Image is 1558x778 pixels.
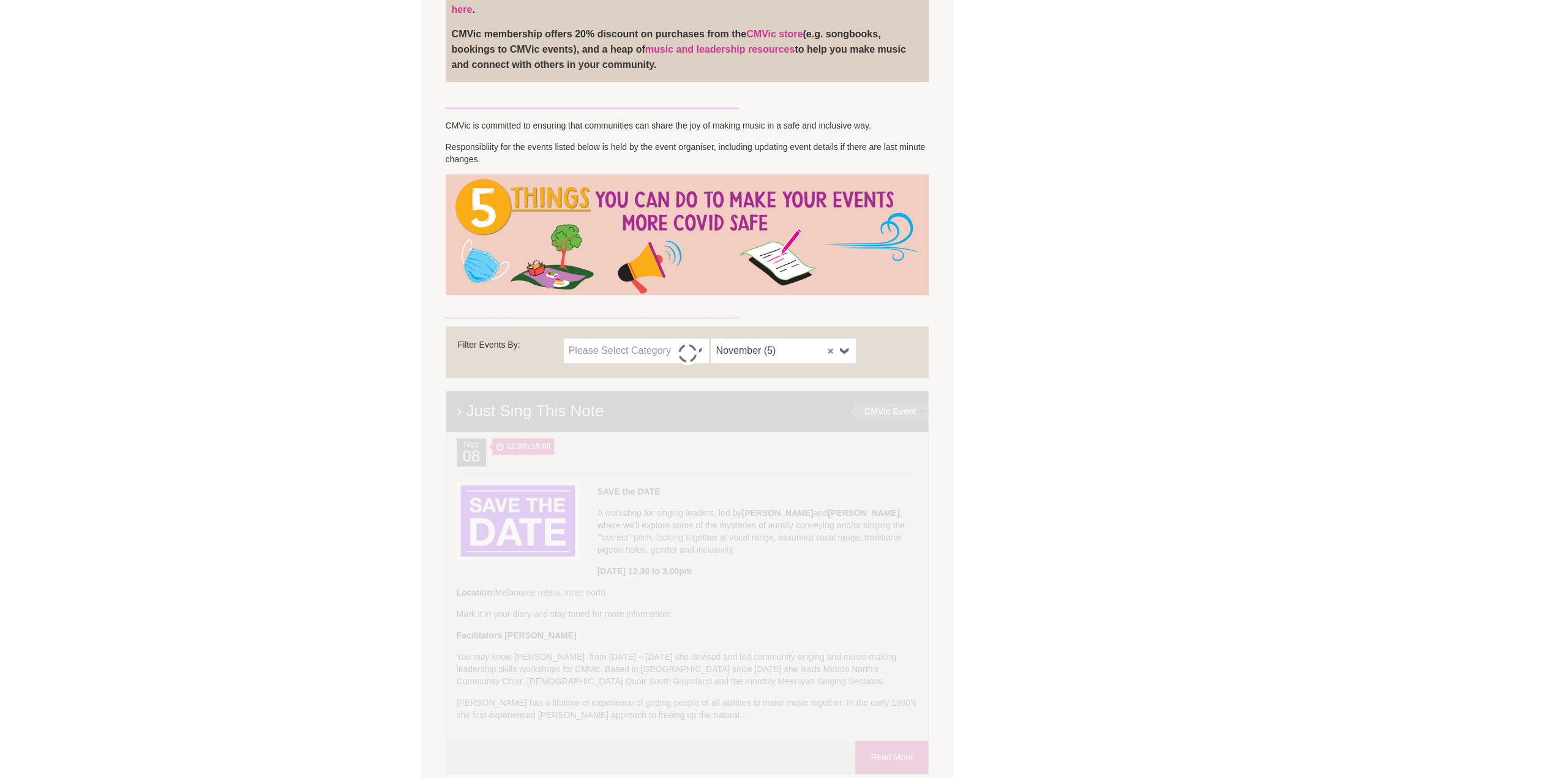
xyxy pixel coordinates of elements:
[457,608,918,620] p: Mark it in your diary and stay tuned for more information:
[711,339,856,363] a: November (5)
[828,508,899,518] strong: [PERSON_NAME]
[628,566,692,576] strong: 12.30 to 3.00pm
[531,442,550,451] strong: 15:00
[645,44,795,54] a: music and leadership resources
[457,438,487,466] div: Nov
[504,630,576,640] strong: [PERSON_NAME]
[864,406,916,416] strong: CMVic Event
[452,29,906,70] strong: CMVic membership offers 20% discount on purchases from the (e.g. songbooks, bookings to CMVic eve...
[716,343,835,358] span: November (5)
[444,389,931,432] h2: › Just Sing This Note
[458,339,564,357] div: Filter Events By:
[564,339,709,363] a: Please Select Category
[460,451,484,466] h2: 08
[446,119,929,132] p: CMVic is committed to ensuring that communities can share the joy of making music in a safe and i...
[507,442,526,451] strong: 12:30
[457,482,579,560] img: GENERIC-Save-the-Date.jpg
[457,588,495,597] strong: Location:
[457,651,918,687] p: You may know [PERSON_NAME]: from [DATE] – [DATE] she devised and led community singing and music-...
[457,630,503,640] strong: Facilitators
[457,507,918,556] p: A workshop for singing leaders, led by and , where we'll explore some of the mysteries of aurally...
[446,304,929,320] h3: _________________________________________
[569,343,688,358] span: Please Select Category
[446,141,929,165] p: Responsibliity for the events listed below is held by the event organiser, including updating eve...
[597,566,626,576] strong: [DATE]
[741,508,813,518] strong: [PERSON_NAME]
[457,697,918,721] p: [PERSON_NAME] has a lifetime of experience of getting people of all abilities to make music toget...
[855,741,928,774] a: Read More
[746,29,803,39] a: CMVic store
[597,487,661,496] strong: SAVE the DATE
[457,586,918,599] p: Melbourne metro, inner north.
[492,438,554,455] span: to
[446,94,929,110] h3: _________________________________________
